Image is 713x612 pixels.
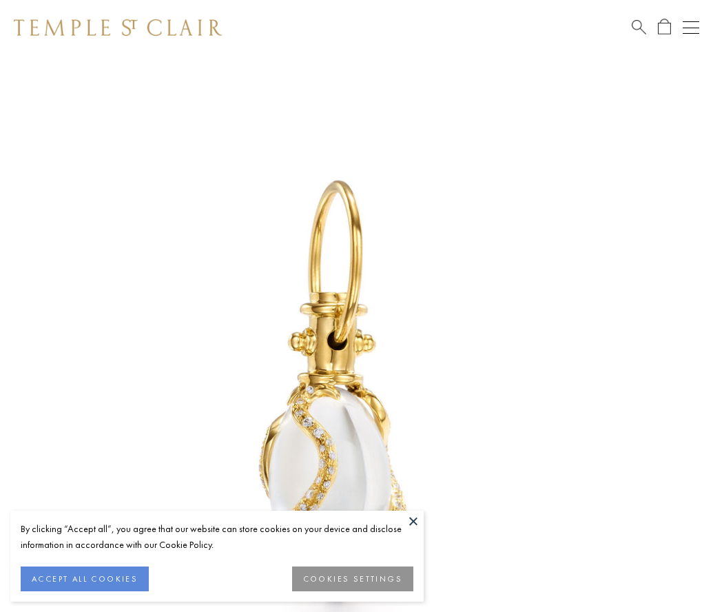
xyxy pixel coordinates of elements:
[292,567,413,591] button: COOKIES SETTINGS
[21,521,413,553] div: By clicking “Accept all”, you agree that our website can store cookies on your device and disclos...
[14,19,222,36] img: Temple St. Clair
[683,19,699,36] button: Open navigation
[632,19,646,36] a: Search
[658,19,671,36] a: Open Shopping Bag
[21,567,149,591] button: ACCEPT ALL COOKIES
